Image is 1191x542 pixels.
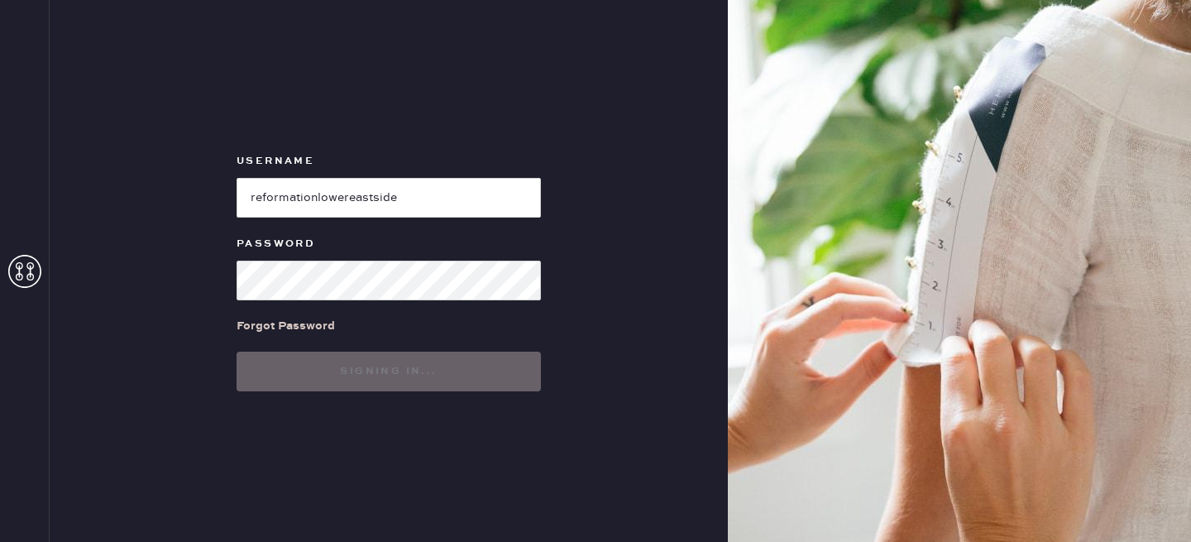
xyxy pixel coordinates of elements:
[237,352,541,391] button: Signing in...
[237,178,541,218] input: e.g. john@doe.com
[237,234,541,254] label: Password
[237,317,335,335] div: Forgot Password
[237,300,335,352] a: Forgot Password
[237,151,541,171] label: Username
